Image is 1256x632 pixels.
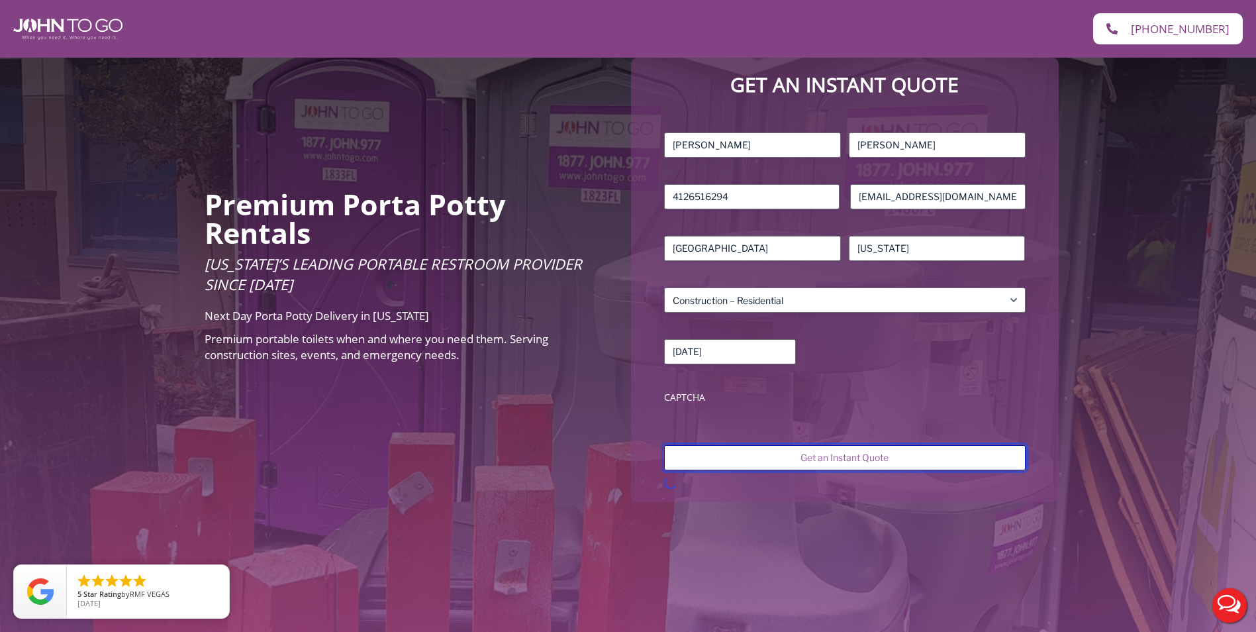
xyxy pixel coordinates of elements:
[664,391,1025,404] label: CAPTCHA
[76,573,92,589] li: 
[13,19,122,40] img: John To Go
[118,573,134,589] li: 
[664,184,840,209] input: Phone
[205,308,429,323] span: Next Day Porta Potty Delivery in [US_STATE]
[664,445,1025,470] input: Get an Instant Quote
[104,573,120,589] li: 
[132,573,148,589] li: 
[205,331,548,362] span: Premium portable toilets when and where you need them. Serving construction sites, events, and em...
[849,132,1026,158] input: Last Name
[1203,579,1256,632] button: Live Chat
[130,589,169,599] span: RMF VEGAS
[90,573,106,589] li: 
[77,598,101,608] span: [DATE]
[1131,23,1230,34] span: [PHONE_NUMBER]
[849,236,1026,261] input: State
[205,190,612,247] h2: Premium Porta Potty Rentals
[664,339,796,364] input: Rental Start Date
[27,578,54,605] img: Review Rating
[850,184,1026,209] input: Email
[77,590,218,600] span: by
[77,589,81,599] span: 5
[83,589,121,599] span: Star Rating
[644,71,1045,99] p: Get an Instant Quote
[205,254,582,294] span: [US_STATE]’s Leading Portable Restroom Provider Since [DATE]
[1093,13,1243,44] a: [PHONE_NUMBER]
[664,132,841,158] input: First Name
[664,236,841,261] input: City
